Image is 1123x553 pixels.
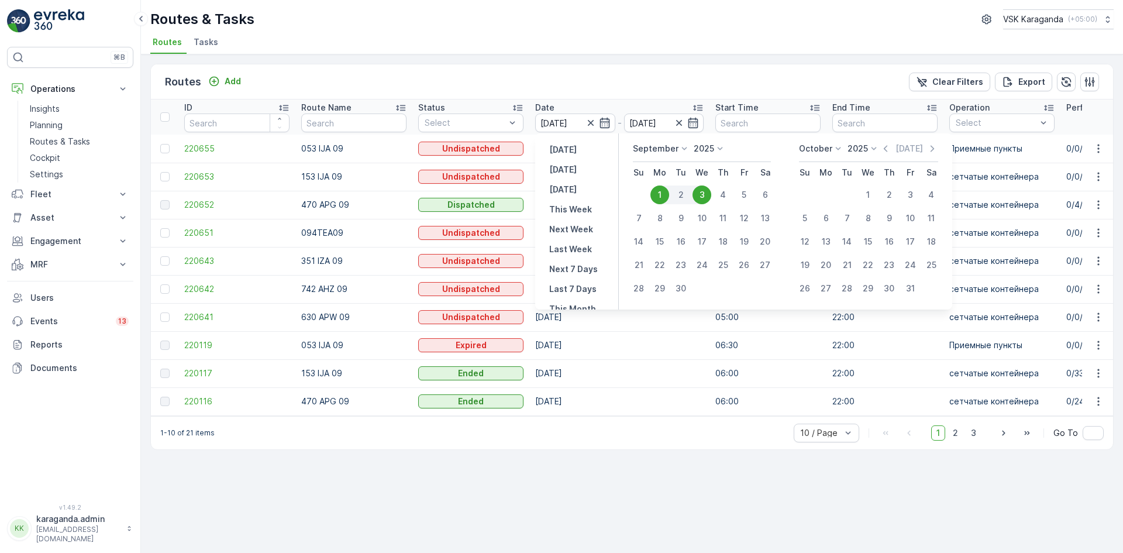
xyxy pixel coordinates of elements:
div: 6 [756,186,774,204]
button: Dispatched [418,198,523,212]
div: 17 [693,232,711,251]
button: Last 7 Days [545,282,601,296]
td: 630 APW 09 [295,303,412,331]
a: Events13 [7,310,133,333]
td: 742 AHZ 09 [295,275,412,303]
span: Go To [1053,427,1078,439]
p: [DATE] [549,184,577,195]
p: Last Week [549,243,592,255]
td: 153 IJA 09 [295,163,412,191]
div: 25 [714,256,732,274]
p: Next 7 Days [549,263,598,275]
p: Status [418,102,445,114]
div: Toggle Row Selected [160,284,170,294]
p: [EMAIL_ADDRESS][DOMAIN_NAME] [36,525,120,544]
div: 17 [901,232,919,251]
span: 220116 [184,396,290,407]
a: 220641 [184,311,290,323]
div: 15 [859,232,877,251]
a: Cockpit [25,150,133,166]
div: 29 [859,279,877,298]
div: 21 [629,256,648,274]
p: Route Name [301,102,352,114]
p: Documents [30,362,129,374]
p: Clear Filters [932,76,983,88]
p: This Week [549,204,592,215]
th: Friday [900,162,921,183]
div: 28 [838,279,856,298]
p: Operations [30,83,110,95]
a: Users [7,286,133,310]
p: Engagement [30,235,110,247]
p: Performance [1066,102,1118,114]
p: Undispatched [442,143,500,154]
div: 22 [650,256,669,274]
p: Select [425,117,505,129]
button: Ended [418,366,523,380]
button: Expired [418,338,523,352]
td: [DATE] [529,387,709,415]
p: Expired [456,339,487,351]
p: MRF [30,259,110,270]
p: Undispatched [442,283,500,295]
button: Fleet [7,183,133,206]
div: Toggle Row Selected [160,200,170,209]
div: 3 [901,186,919,204]
a: Routes & Tasks [25,133,133,150]
button: Next 7 Days [545,262,602,276]
a: 220655 [184,143,290,154]
img: logo_light-DOdMpM7g.png [34,9,84,33]
p: End Time [832,102,870,114]
td: сетчатыe контейнера [943,359,1060,387]
input: Search [184,114,290,132]
p: Events [30,315,109,327]
button: Yesterday [545,143,581,157]
span: 220652 [184,199,290,211]
td: сетчатыe контейнера [943,191,1060,219]
div: 11 [922,209,941,228]
p: Routes & Tasks [30,136,90,147]
div: 10 [901,209,919,228]
p: Last 7 Days [549,283,597,295]
p: [DATE] [549,144,577,156]
div: Toggle Row Selected [160,341,170,350]
input: dd/mm/yyyy [535,114,615,132]
button: VSK Karaganda(+05:00) [1003,9,1114,29]
button: Undispatched [418,310,523,324]
a: Documents [7,356,133,380]
div: 3 [693,186,711,204]
p: ⌘B [113,53,125,62]
a: 220651 [184,227,290,239]
div: 2 [880,186,898,204]
td: 22:00 [826,303,943,331]
td: 053 IJA 09 [295,331,412,359]
div: 8 [650,209,669,228]
td: сетчатыe контейнера [943,387,1060,415]
td: 06:00 [709,387,826,415]
td: [DATE] [529,135,709,163]
div: 5 [795,209,814,228]
input: Search [715,114,821,132]
div: 16 [880,232,898,251]
div: 25 [922,256,941,274]
td: [DATE] [529,303,709,331]
p: Ended [458,396,484,407]
div: 4 [922,186,941,204]
p: ID [184,102,192,114]
th: Tuesday [836,162,857,183]
div: 12 [735,209,753,228]
span: 1 [931,425,945,441]
th: Wednesday [857,162,879,183]
div: 14 [838,232,856,251]
td: 053 IJA 09 [295,135,412,163]
th: Thursday [712,162,733,183]
p: [DATE] [895,143,923,154]
p: Next Week [549,224,593,235]
div: 24 [901,256,919,274]
div: 15 [650,232,669,251]
div: Toggle Row Selected [160,397,170,406]
p: Routes [165,74,201,90]
span: 220117 [184,367,290,379]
